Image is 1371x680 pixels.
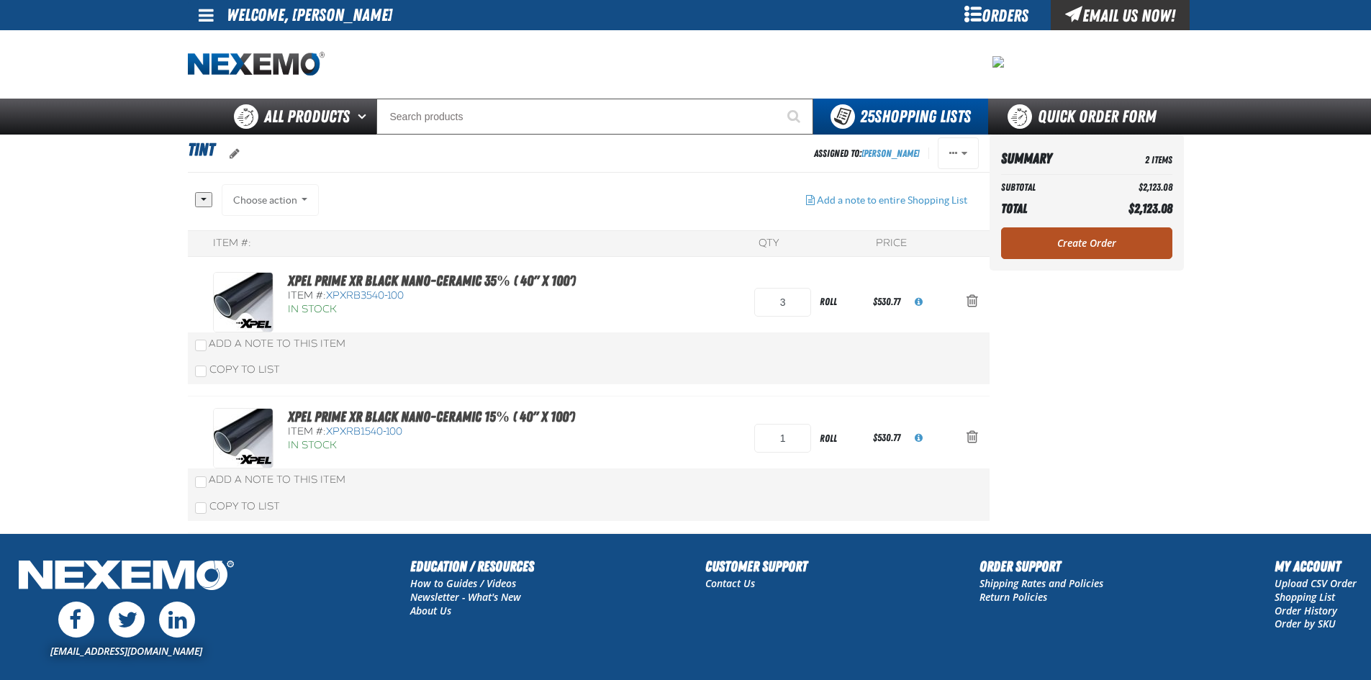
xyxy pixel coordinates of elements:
[903,286,934,318] button: View All Prices for XPXRB3540-100
[195,500,280,512] label: Copy To List
[979,576,1103,590] a: Shipping Rates and Policies
[209,473,345,486] span: Add a Note to This Item
[213,237,251,250] div: Item #:
[1275,617,1336,630] a: Order by SKU
[795,184,979,216] button: Add a note to entire Shopping List
[326,289,404,302] span: XPXRB3540-100
[188,140,214,160] span: TINT
[992,56,1004,68] img: 78e660a0e78809e0bc1a0909468facc3.png
[410,576,516,590] a: How to Guides / Videos
[1275,590,1335,604] a: Shopping List
[873,296,900,307] span: $530.77
[188,52,325,77] a: Home
[814,144,920,163] div: Assigned To:
[288,439,575,453] div: In Stock
[873,432,900,443] span: $530.77
[1093,146,1172,171] td: 2 Items
[1275,604,1337,617] a: Order History
[988,99,1183,135] a: Quick Order Form
[811,422,870,455] div: roll
[1093,178,1172,197] td: $2,123.08
[195,502,207,514] input: Copy To List
[759,237,779,250] div: QTY
[288,303,576,317] div: In Stock
[209,337,345,350] span: Add a Note to This Item
[14,556,238,598] img: Nexemo Logo
[195,476,207,488] input: Add a Note to This Item
[754,424,811,453] input: Product Quantity
[861,148,920,159] a: [PERSON_NAME]
[979,590,1047,604] a: Return Policies
[705,576,755,590] a: Contact Us
[860,106,971,127] span: Shopping Lists
[876,237,907,250] div: Price
[860,106,874,127] strong: 25
[353,99,376,135] button: Open All Products pages
[288,272,576,289] a: XPEL PRIME XR Black Nano-Ceramic 35% ( 40" x 100')
[376,99,813,135] input: Search
[326,425,402,438] span: XPXRB1540-100
[410,604,451,617] a: About Us
[811,286,870,318] div: roll
[777,99,813,135] button: Start Searching
[979,556,1103,577] h2: Order Support
[410,556,534,577] h2: Education / Resources
[955,286,990,318] button: Action Remove XPEL PRIME XR Black Nano-Ceramic 35% ( 40&quot; x 100&#039;) from TINT
[410,590,521,604] a: Newsletter - What's New
[264,104,350,130] span: All Products
[188,52,325,77] img: Nexemo logo
[288,408,575,425] a: XPEL PRIME XR Black Nano-Ceramic 15% ( 40" x 100')
[195,340,207,351] input: Add a Note to This Item
[288,425,575,439] div: Item #:
[195,366,207,377] input: Copy To List
[1001,146,1093,171] th: Summary
[813,99,988,135] button: You have 25 Shopping Lists. Open to view details
[754,288,811,317] input: Product Quantity
[1001,227,1172,259] a: Create Order
[50,644,202,658] a: [EMAIL_ADDRESS][DOMAIN_NAME]
[705,556,807,577] h2: Customer Support
[938,137,979,169] button: Actions of TINT
[1001,178,1093,197] th: Subtotal
[955,422,990,454] button: Action Remove XPEL PRIME XR Black Nano-Ceramic 15% ( 40&quot; x 100&#039;) from TINT
[218,138,251,170] button: oro.shoppinglist.label.edit.tooltip
[195,363,280,376] label: Copy To List
[288,289,576,303] div: Item #:
[1275,576,1357,590] a: Upload CSV Order
[903,422,934,454] button: View All Prices for XPXRB1540-100
[1275,556,1357,577] h2: My Account
[1128,201,1172,216] span: $2,123.08
[1001,197,1093,220] th: Total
